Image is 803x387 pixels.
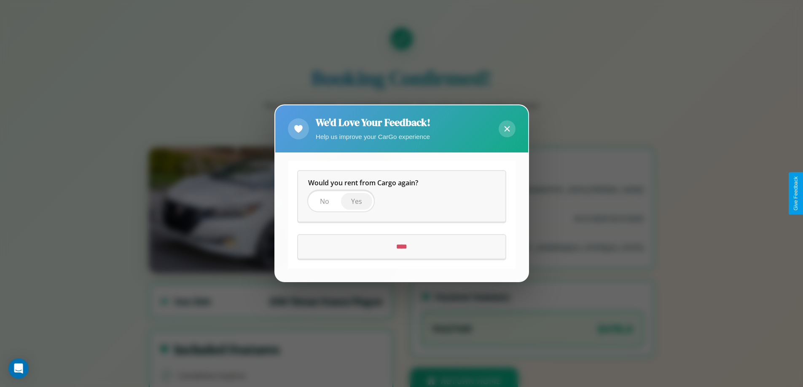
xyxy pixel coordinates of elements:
[793,176,799,211] div: Give Feedback
[351,197,362,206] span: Yes
[316,115,430,129] h2: We'd Love Your Feedback!
[316,131,430,142] p: Help us improve your CarGo experience
[308,179,418,188] span: Would you rent from Cargo again?
[8,358,29,379] div: Open Intercom Messenger
[320,197,329,206] span: No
